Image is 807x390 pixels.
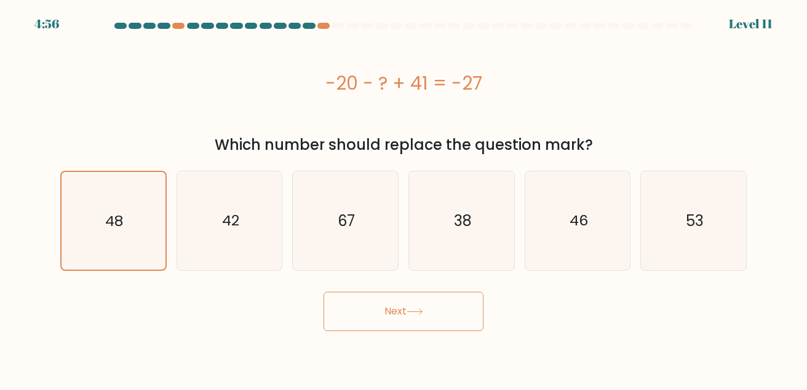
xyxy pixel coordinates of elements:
div: -20 - ? + 41 = -27 [60,69,747,97]
div: 4:56 [34,15,59,33]
div: Level 11 [729,15,773,33]
text: 38 [453,211,471,231]
text: 53 [686,211,704,231]
text: 67 [338,211,355,231]
button: Next [324,292,483,331]
div: Which number should replace the question mark? [68,134,739,156]
text: 48 [105,211,124,231]
text: 46 [570,211,588,231]
text: 42 [222,211,239,231]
